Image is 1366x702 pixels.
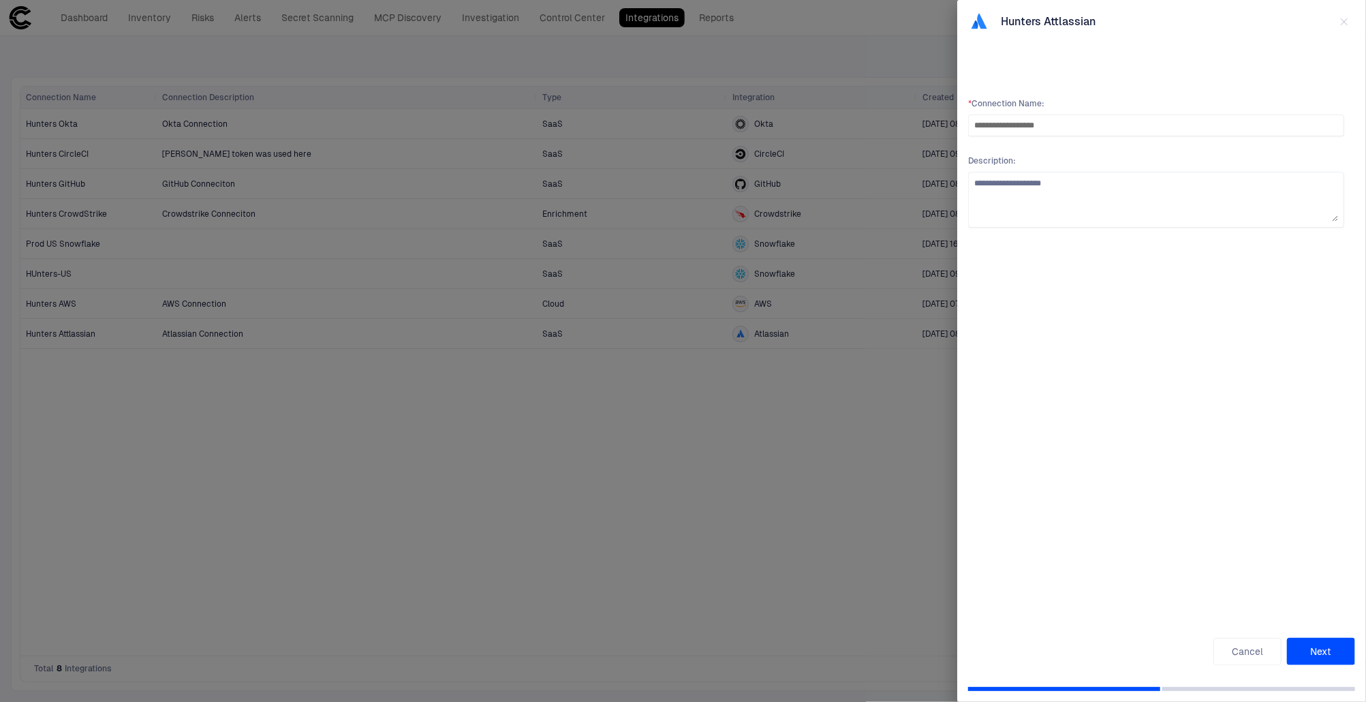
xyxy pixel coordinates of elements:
span: Connection Name : [968,98,1344,109]
button: Cancel [1213,638,1282,665]
span: Hunters Attlassian [1001,15,1096,29]
span: Description : [968,155,1344,166]
button: Next [1287,638,1355,665]
div: Atlassian [968,11,990,33]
